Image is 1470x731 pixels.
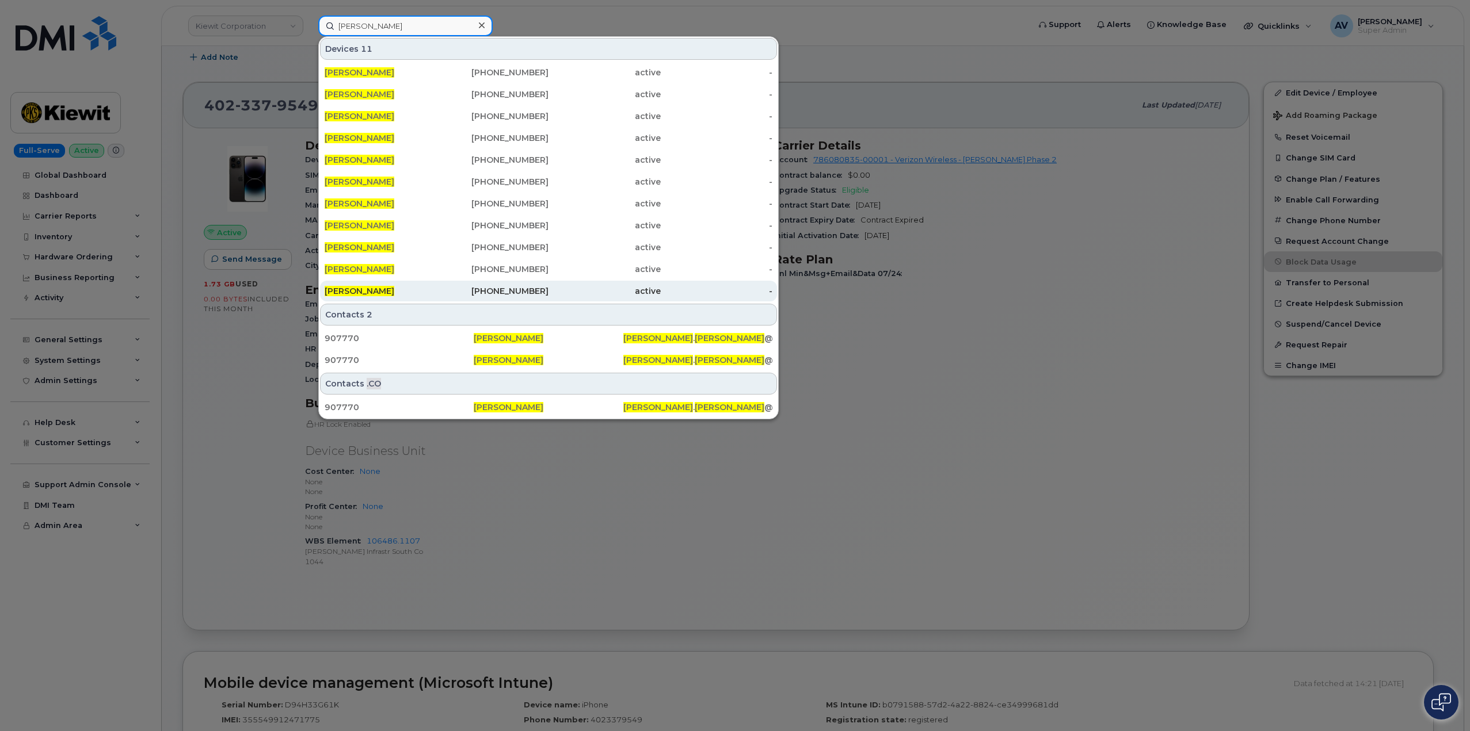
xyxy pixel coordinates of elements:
div: active [549,220,661,231]
a: [PERSON_NAME][PHONE_NUMBER]active- [320,193,777,214]
a: 907770[PERSON_NAME][PERSON_NAME].[PERSON_NAME]@[DOMAIN_NAME] [320,397,777,418]
div: [PHONE_NUMBER] [437,132,549,144]
a: [PERSON_NAME][PHONE_NUMBER]active- [320,237,777,258]
a: [PERSON_NAME][PHONE_NUMBER]active- [320,259,777,280]
a: [PERSON_NAME][PHONE_NUMBER]active- [320,281,777,301]
span: [PERSON_NAME] [325,198,394,209]
span: 2 [367,309,372,320]
div: Devices [320,38,777,60]
span: [PERSON_NAME] [325,89,394,99]
a: [PERSON_NAME][PHONE_NUMBER]active- [320,171,777,192]
div: . @[DOMAIN_NAME] [623,354,772,366]
div: - [661,242,773,253]
span: [PERSON_NAME] [325,67,394,78]
a: [PERSON_NAME][PHONE_NUMBER]active- [320,62,777,83]
a: 907770[PERSON_NAME][PERSON_NAME].[PERSON_NAME]@[DOMAIN_NAME] [320,350,777,370]
img: Open chat [1431,693,1451,711]
span: .CO [367,378,381,389]
div: . @[DOMAIN_NAME] [623,332,772,344]
span: [PERSON_NAME] [474,355,543,365]
div: - [661,89,773,100]
div: - [661,263,773,275]
span: [PERSON_NAME] [325,286,394,296]
div: - [661,110,773,122]
div: active [549,154,661,166]
a: 907770[PERSON_NAME][PERSON_NAME].[PERSON_NAME]@[DOMAIN_NAME] [320,328,777,349]
div: [PHONE_NUMBER] [437,176,549,187]
a: [PERSON_NAME][PHONE_NUMBER]active- [320,128,777,148]
div: - [661,67,773,78]
div: [PHONE_NUMBER] [437,89,549,100]
div: . @[DOMAIN_NAME] [623,401,772,413]
div: - [661,198,773,209]
div: active [549,89,661,100]
div: [PHONE_NUMBER] [437,154,549,166]
span: [PERSON_NAME] [623,402,693,412]
span: 11 [361,43,372,55]
a: [PERSON_NAME][PHONE_NUMBER]active- [320,215,777,236]
span: [PERSON_NAME] [695,355,764,365]
input: Find something... [318,16,493,36]
span: [PERSON_NAME] [325,111,394,121]
div: active [549,242,661,253]
div: - [661,176,773,187]
div: active [549,263,661,275]
span: [PERSON_NAME] [325,155,394,165]
a: [PERSON_NAME][PHONE_NUMBER]active- [320,84,777,105]
span: [PERSON_NAME] [325,242,394,252]
div: active [549,132,661,144]
div: - [661,132,773,144]
div: active [549,110,661,122]
div: active [549,67,661,78]
span: [PERSON_NAME] [325,220,394,231]
div: - [661,285,773,297]
a: [PERSON_NAME][PHONE_NUMBER]active- [320,150,777,170]
div: Contacts [320,373,777,395]
div: active [549,198,661,209]
span: [PERSON_NAME] [623,355,693,365]
div: 907770 [325,354,474,366]
span: [PERSON_NAME] [623,333,693,343]
div: [PHONE_NUMBER] [437,110,549,122]
div: - [661,220,773,231]
div: [PHONE_NUMBER] [437,198,549,209]
span: [PERSON_NAME] [695,402,764,412]
div: active [549,285,661,297]
div: [PHONE_NUMBER] [437,242,549,253]
div: 907770 [325,332,474,344]
div: active [549,176,661,187]
div: [PHONE_NUMBER] [437,263,549,275]
a: [PERSON_NAME][PHONE_NUMBER]active- [320,106,777,127]
span: [PERSON_NAME] [474,402,543,412]
span: [PERSON_NAME] [325,133,394,143]
span: [PERSON_NAME] [325,177,394,187]
div: Contacts [320,304,777,326]
div: [PHONE_NUMBER] [437,220,549,231]
span: [PERSON_NAME] [474,333,543,343]
span: [PERSON_NAME] [695,333,764,343]
span: [PERSON_NAME] [325,264,394,274]
div: 907770 [325,401,474,413]
div: [PHONE_NUMBER] [437,285,549,297]
div: [PHONE_NUMBER] [437,67,549,78]
div: - [661,154,773,166]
